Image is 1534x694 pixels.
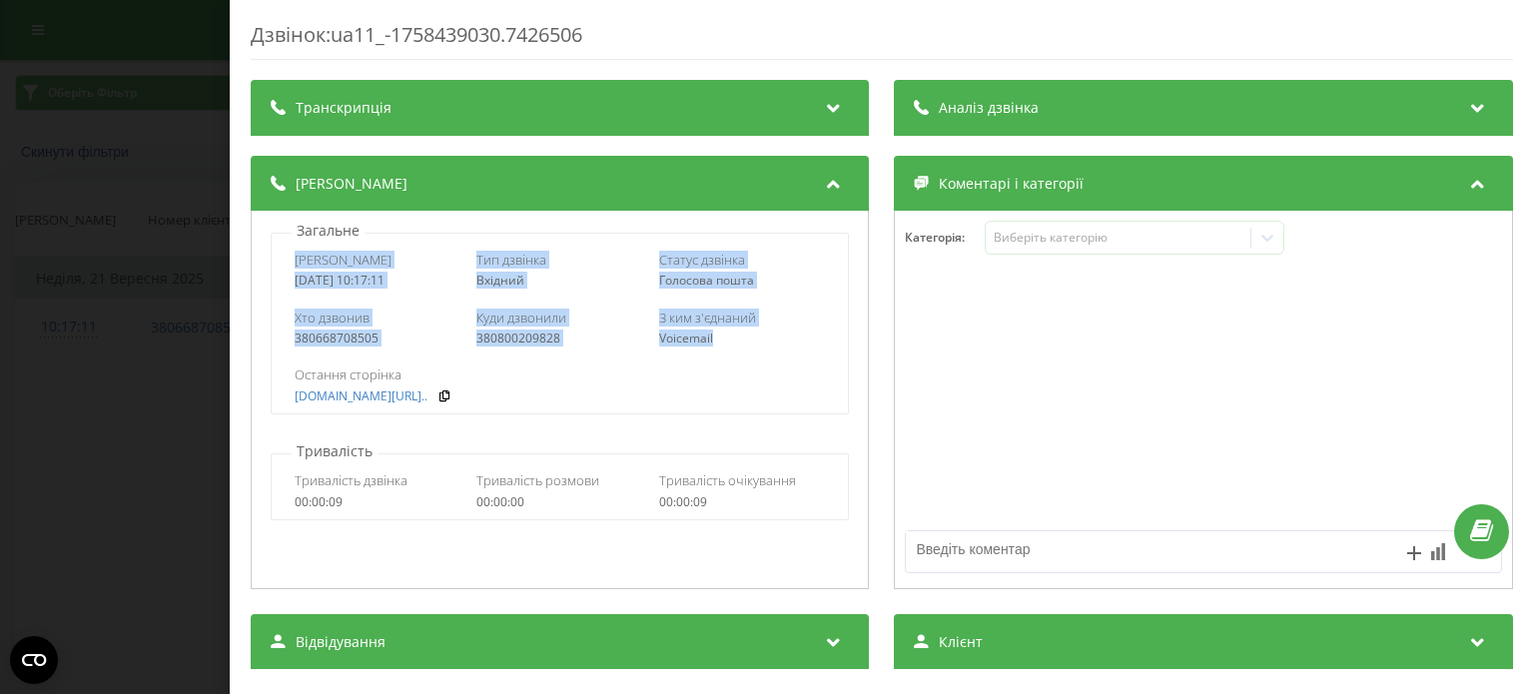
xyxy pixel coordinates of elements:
div: 380800209828 [477,332,644,346]
span: Відвідування [296,632,385,652]
p: Тривалість [292,441,378,461]
span: Коментарі і категорії [940,174,1085,194]
span: Вхідний [477,272,525,289]
span: Тип дзвінка [477,251,547,269]
div: [DATE] 10:17:11 [295,274,461,288]
h4: Категорія : [906,231,986,245]
span: [PERSON_NAME] [295,251,391,269]
span: Остання сторінка [295,365,401,383]
div: 00:00:09 [659,495,826,509]
span: Тривалість дзвінка [295,471,407,489]
a: [DOMAIN_NAME][URL].. [295,389,427,403]
span: З ким з'єднаний [659,309,756,327]
span: Куди дзвонили [477,309,567,327]
span: Хто дзвонив [295,309,370,327]
span: Клієнт [940,632,984,652]
p: Загальне [292,221,365,241]
div: 00:00:00 [477,495,644,509]
div: Виберіть категорію [994,230,1243,246]
span: Аналіз дзвінка [940,98,1040,118]
span: Тривалість розмови [477,471,600,489]
span: [PERSON_NAME] [296,174,407,194]
div: 00:00:09 [295,495,461,509]
div: Voicemail [659,332,826,346]
button: Open CMP widget [10,636,58,684]
span: Статус дзвінка [659,251,745,269]
div: 380668708505 [295,332,461,346]
span: Голосова пошта [659,272,754,289]
span: Транскрипція [296,98,391,118]
div: Дзвінок : ua11_-1758439030.7426506 [251,21,1513,60]
span: Тривалість очікування [659,471,796,489]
